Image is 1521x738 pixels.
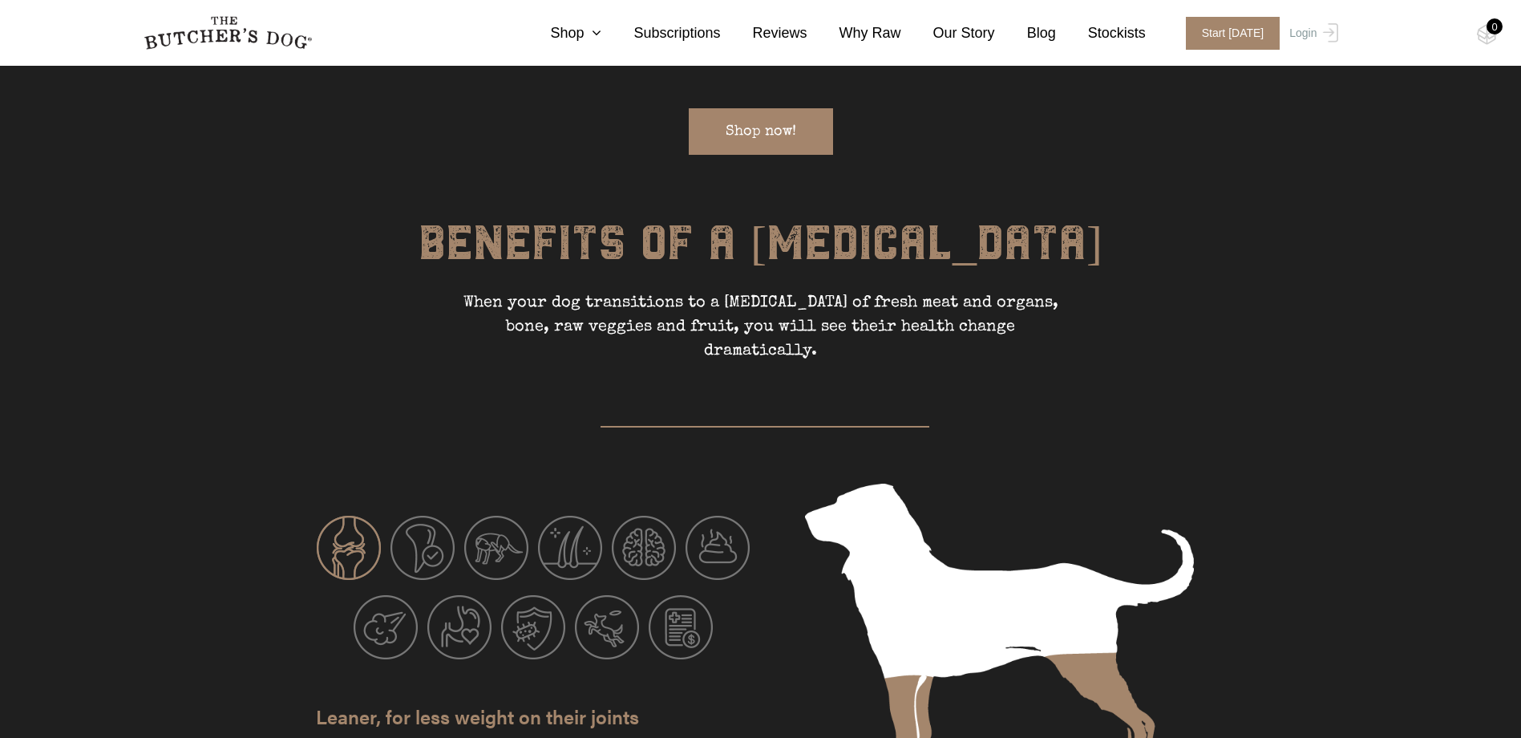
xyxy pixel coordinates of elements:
[1186,17,1280,50] span: Start [DATE]
[1056,22,1146,44] a: Stockists
[1285,17,1337,50] a: Login
[316,219,1206,291] h6: BENEFITS OF A [MEDICAL_DATA]
[317,516,381,580] img: Benefit_Icon_1_.png
[601,22,720,44] a: Subscriptions
[1487,18,1503,34] div: 0
[807,22,901,44] a: Why Raw
[1170,17,1286,50] a: Start [DATE]
[460,291,1062,363] p: When your dog transitions to a [MEDICAL_DATA] of fresh meat and organs, bone, raw veggies and fru...
[518,22,601,44] a: Shop
[995,22,1056,44] a: Blog
[721,22,807,44] a: Reviews
[1477,24,1497,45] img: TBD_Cart-Empty.png
[901,22,995,44] a: Our Story
[689,108,833,155] a: Shop now!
